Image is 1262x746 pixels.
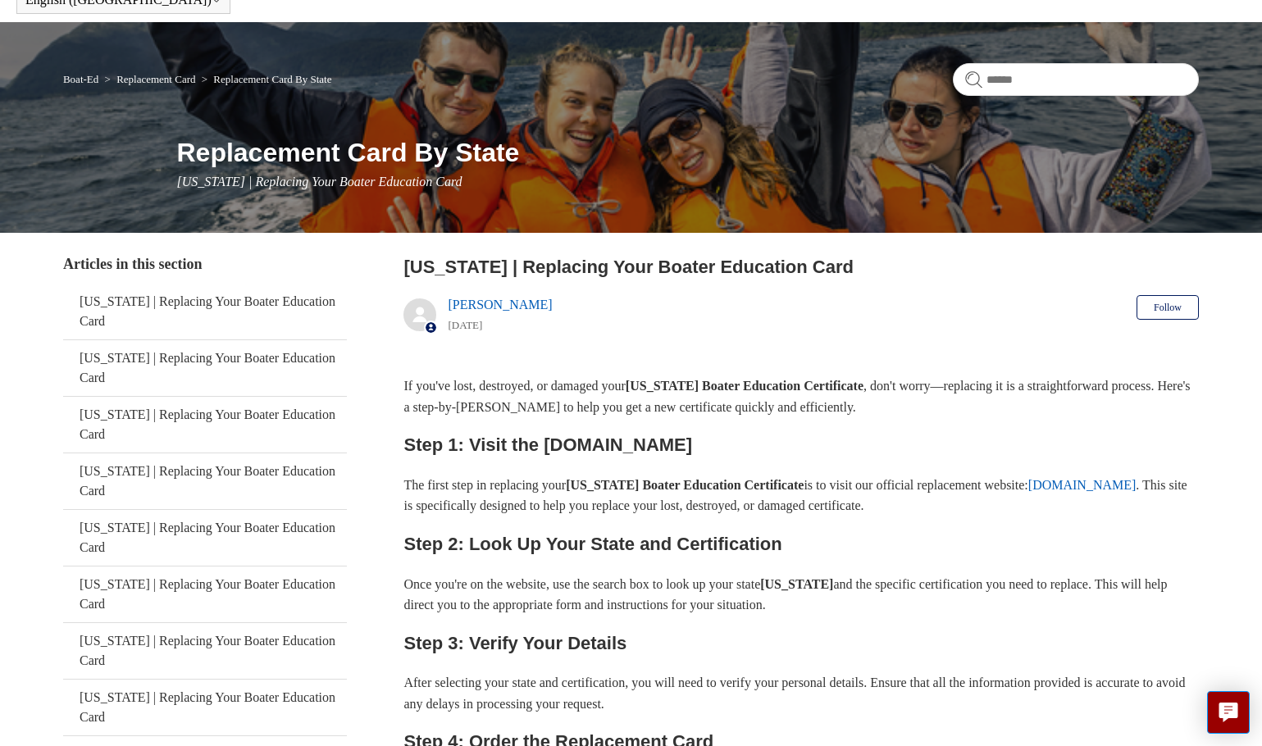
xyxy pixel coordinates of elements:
a: [DOMAIN_NAME] [1028,478,1137,492]
a: Replacement Card By State [213,73,331,85]
a: [US_STATE] | Replacing Your Boater Education Card [63,397,347,453]
h2: Step 3: Verify Your Details [403,629,1199,657]
a: [PERSON_NAME] [448,298,552,312]
p: After selecting your state and certification, you will need to verify your personal details. Ensu... [403,672,1199,714]
strong: [US_STATE] [760,577,833,591]
strong: [US_STATE] Boater Education Certificate [566,478,804,492]
a: [US_STATE] | Replacing Your Boater Education Card [63,623,347,679]
h2: North Carolina | Replacing Your Boater Education Card [403,253,1199,280]
span: [US_STATE] | Replacing Your Boater Education Card [176,175,462,189]
p: If you've lost, destroyed, or damaged your , don't worry—replacing it is a straightforward proces... [403,375,1199,417]
li: Boat-Ed [63,73,102,85]
a: [US_STATE] | Replacing Your Boater Education Card [63,680,347,735]
span: Articles in this section [63,256,202,272]
a: [US_STATE] | Replacing Your Boater Education Card [63,566,347,622]
a: [US_STATE] | Replacing Your Boater Education Card [63,340,347,396]
button: Live chat [1207,691,1250,734]
input: Search [953,63,1199,96]
p: Once you're on the website, use the search box to look up your state and the specific certificati... [403,574,1199,616]
time: 05/22/2024, 11:39 [448,319,482,331]
a: [US_STATE] | Replacing Your Boater Education Card [63,453,347,509]
h2: Step 1: Visit the [DOMAIN_NAME] [403,430,1199,459]
strong: [US_STATE] Boater Education Certificate [626,379,863,393]
a: Boat-Ed [63,73,98,85]
button: Follow Article [1137,295,1199,320]
h1: Replacement Card By State [176,133,1199,172]
li: Replacement Card By State [198,73,332,85]
a: [US_STATE] | Replacing Your Boater Education Card [63,510,347,566]
li: Replacement Card [102,73,198,85]
p: The first step in replacing your is to visit our official replacement website: . This site is spe... [403,475,1199,516]
h2: Step 2: Look Up Your State and Certification [403,530,1199,558]
a: [US_STATE] | Replacing Your Boater Education Card [63,284,347,339]
a: Replacement Card [116,73,195,85]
